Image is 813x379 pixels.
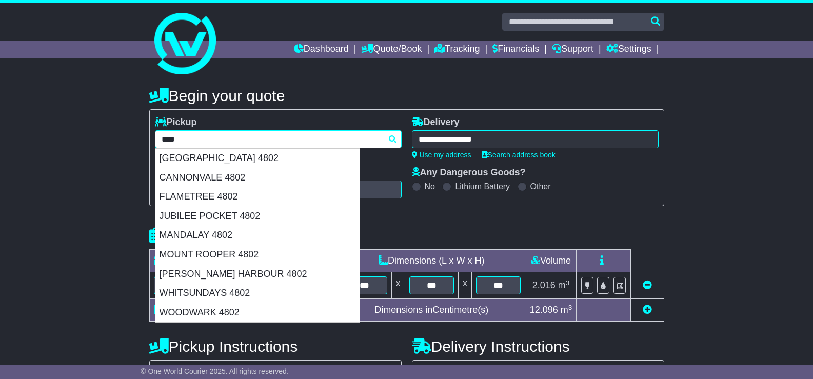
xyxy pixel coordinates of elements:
a: Use my address [412,151,471,159]
label: Delivery [412,117,460,128]
span: 2.016 [532,280,556,290]
span: m [561,305,572,315]
div: MANDALAY 4802 [155,226,360,245]
div: [GEOGRAPHIC_DATA] 4802 [155,149,360,168]
label: Other [530,182,551,191]
a: Add new item [643,305,652,315]
a: Financials [492,41,539,58]
a: Support [552,41,593,58]
label: No [425,182,435,191]
label: Lithium Battery [455,182,510,191]
div: FLAMETREE 4802 [155,187,360,207]
h4: Pickup Instructions [149,338,402,355]
span: m [558,280,570,290]
td: Total [149,299,235,322]
label: Any Dangerous Goods? [412,167,526,178]
span: © One World Courier 2025. All rights reserved. [141,367,289,375]
a: Remove this item [643,280,652,290]
td: x [391,272,405,299]
div: CANNONVALE 4802 [155,168,360,188]
td: Volume [525,250,577,272]
a: Search address book [482,151,556,159]
td: x [458,272,471,299]
td: Dimensions in Centimetre(s) [338,299,525,322]
a: Tracking [434,41,480,58]
td: Dimensions (L x W x H) [338,250,525,272]
a: Settings [606,41,651,58]
div: WHITSUNDAYS 4802 [155,284,360,303]
div: JUBILEE POCKET 4802 [155,207,360,226]
sup: 3 [566,279,570,287]
div: WOODWARK 4802 [155,303,360,323]
label: Pickup [155,117,197,128]
h4: Begin your quote [149,87,664,104]
div: [PERSON_NAME] HARBOUR 4802 [155,265,360,284]
a: Dashboard [294,41,349,58]
div: MOUNT ROOPER 4802 [155,245,360,265]
td: Type [149,250,235,272]
h4: Delivery Instructions [412,338,664,355]
span: 12.096 [530,305,558,315]
a: Quote/Book [361,41,422,58]
h4: Package details | [149,227,278,244]
sup: 3 [568,304,572,311]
